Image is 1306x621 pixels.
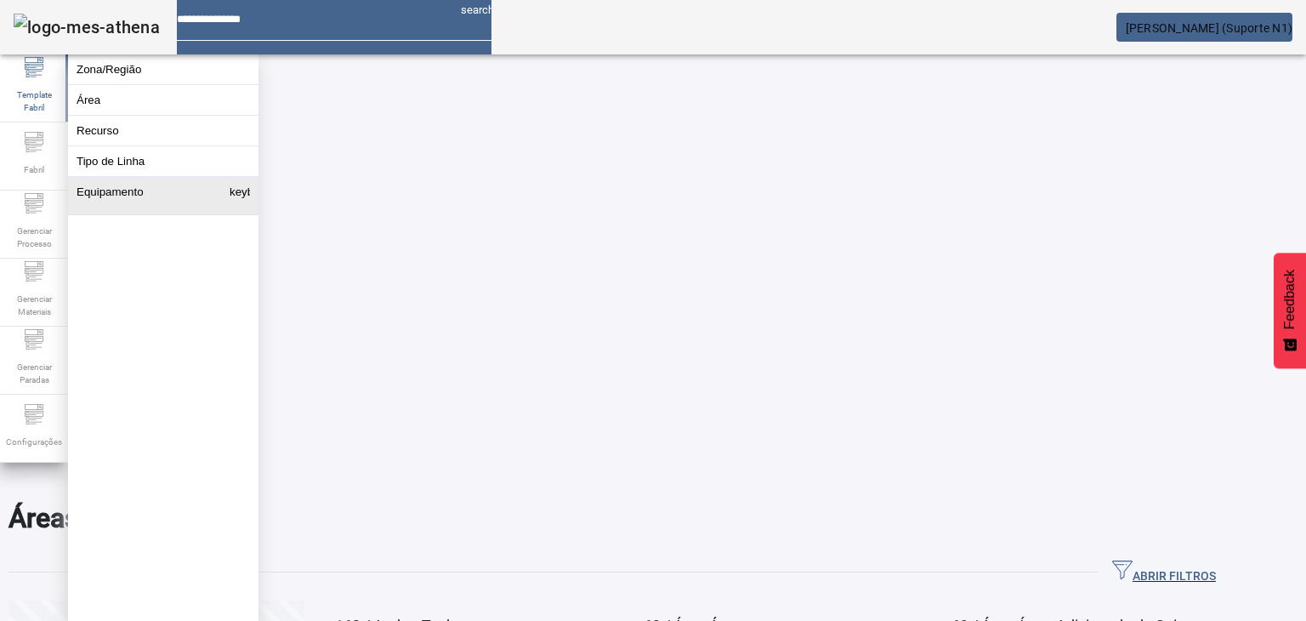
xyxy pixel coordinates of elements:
h1: Áreas [9,498,1229,538]
button: Zona/Região [68,54,258,84]
span: Gerenciar Materiais [9,288,60,323]
button: Feedback - Mostrar pesquisa [1274,253,1306,368]
button: Tipo de Linha [68,146,258,176]
span: Gerenciar Processo [9,219,60,255]
button: Recurso [68,116,258,145]
span: Fabril [19,158,49,181]
button: Equipamento [68,177,258,214]
span: [PERSON_NAME] (Suporte N1) [1126,21,1293,35]
span: Gerenciar Paradas [9,356,60,391]
span: Feedback [1282,270,1297,329]
span: ABRIR FILTROS [1112,560,1216,585]
button: Área [68,85,258,115]
span: Template Fabril [9,83,60,119]
span: Configurações [1,430,67,453]
button: ABRIR FILTROS [1099,557,1229,588]
mat-icon: keyboard_arrow_up [230,185,250,206]
img: logo-mes-athena [14,14,160,41]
